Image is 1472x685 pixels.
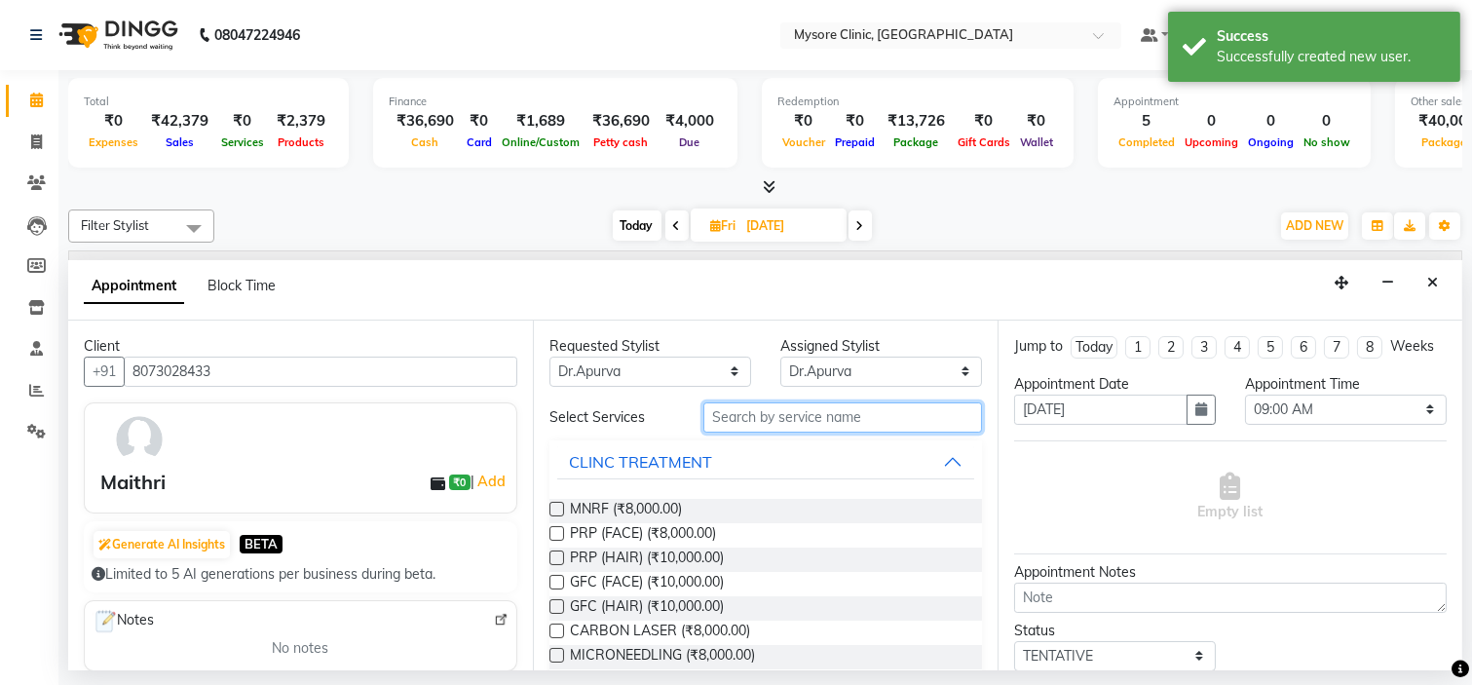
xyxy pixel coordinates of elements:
li: 6 [1291,336,1316,359]
button: Close [1418,268,1447,298]
div: ₹2,379 [269,110,333,133]
div: Finance [389,94,722,110]
span: Block Time [208,277,276,294]
li: 1 [1125,336,1151,359]
div: ₹0 [216,110,269,133]
button: CLINC TREATMENT [557,444,974,479]
div: Select Services [535,407,689,428]
div: Status [1014,621,1216,641]
div: Successfully created new user. [1217,47,1446,67]
span: Voucher [777,135,830,149]
span: Petty cash [589,135,654,149]
div: 5 [1113,110,1180,133]
button: ADD NEW [1281,212,1348,240]
div: ₹36,690 [389,110,462,133]
span: PRP (FACE) (₹8,000.00) [570,523,716,548]
span: Prepaid [830,135,880,149]
span: Fri [706,218,741,233]
span: No notes [273,638,329,659]
span: Expenses [84,135,143,149]
input: Search by Name/Mobile/Email/Code [124,357,517,387]
input: 2025-09-05 [741,211,839,241]
a: Add [474,470,509,493]
li: 4 [1225,336,1250,359]
input: Search by service name [703,402,982,433]
div: Appointment [1113,94,1355,110]
span: ADD NEW [1286,218,1343,233]
span: Cash [407,135,444,149]
div: ₹0 [830,110,880,133]
div: CLINC TREATMENT [569,450,712,474]
span: No show [1299,135,1355,149]
div: ₹0 [953,110,1015,133]
button: +91 [84,357,125,387]
span: Gift Cards [953,135,1015,149]
button: Generate AI Insights [94,531,230,558]
span: Products [273,135,329,149]
span: Upcoming [1180,135,1243,149]
div: ₹42,379 [143,110,216,133]
div: ₹0 [84,110,143,133]
div: ₹4,000 [658,110,722,133]
div: ₹0 [1015,110,1058,133]
span: Sales [161,135,199,149]
span: | [471,470,509,493]
div: Appointment Time [1245,374,1447,395]
span: Services [216,135,269,149]
div: ₹36,690 [585,110,658,133]
span: Notes [93,609,154,634]
span: Today [613,210,661,241]
div: Jump to [1014,336,1063,357]
span: Package [889,135,944,149]
div: Client [84,336,517,357]
span: Ongoing [1243,135,1299,149]
span: Wallet [1015,135,1058,149]
span: Online/Custom [497,135,585,149]
div: Redemption [777,94,1058,110]
li: 3 [1191,336,1217,359]
th: September 5, 2025 [69,251,1461,288]
input: yyyy-mm-dd [1014,395,1188,425]
b: 08047224946 [214,8,300,62]
img: avatar [111,411,168,468]
span: Card [462,135,497,149]
div: ₹0 [462,110,497,133]
li: 8 [1357,336,1382,359]
div: Success [1217,26,1446,47]
div: 0 [1243,110,1299,133]
span: MNRF (₹8,000.00) [570,499,682,523]
div: ₹0 [777,110,830,133]
div: 0 [1180,110,1243,133]
div: Assigned Stylist [780,336,982,357]
span: Appointment [84,269,184,304]
div: Requested Stylist [549,336,751,357]
div: Appointment Notes [1014,562,1447,583]
span: CARBON LASER (₹8,000.00) [570,621,750,645]
div: Limited to 5 AI generations per business during beta. [92,564,510,585]
span: PRP (HAIR) (₹10,000.00) [570,548,724,572]
span: ₹0 [449,475,470,490]
div: 0 [1299,110,1355,133]
div: ₹1,689 [497,110,585,133]
span: MICRONEEDLING (₹8,000.00) [570,645,755,669]
span: Filter Stylist [81,217,149,233]
div: Weeks [1390,336,1434,357]
div: Appointment Date [1014,374,1216,395]
div: Today [1076,337,1113,358]
li: 2 [1158,336,1184,359]
span: GFC (HAIR) (₹10,000.00) [570,596,724,621]
span: Empty list [1198,473,1264,522]
div: Maithri [100,468,166,497]
div: ₹13,726 [880,110,953,133]
span: BETA [240,535,283,553]
span: Due [675,135,705,149]
li: 5 [1258,336,1283,359]
span: Completed [1113,135,1180,149]
div: Total [84,94,333,110]
li: 7 [1324,336,1349,359]
span: GFC (FACE) (₹10,000.00) [570,572,724,596]
img: logo [50,8,183,62]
